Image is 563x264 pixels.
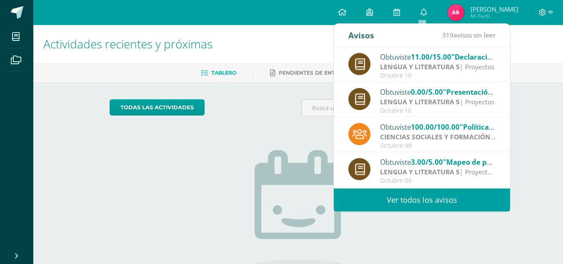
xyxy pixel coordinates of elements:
div: | Proyectos [380,62,496,72]
span: avisos sin leer [442,30,495,40]
div: Octubre 09 [380,142,496,149]
span: Mi Perfil [470,13,518,20]
span: "Políticas públicas" [460,122,526,132]
strong: LENGUA Y LITERATURA 5 [380,62,460,71]
div: Obtuviste en [380,86,496,97]
div: | Proyectos [380,97,496,107]
input: Busca una actividad próxima aquí... [302,100,486,116]
div: | Proyectos de dominio [380,132,496,142]
div: Obtuviste en [380,121,496,132]
div: Octubre 09 [380,177,496,184]
span: "Presentación" [443,87,495,97]
span: Actividades recientes y próximas [43,36,213,52]
span: 100.00/100.00 [411,122,460,132]
div: Obtuviste en [380,156,496,167]
div: Avisos [348,24,374,47]
div: Octubre 10 [380,72,496,79]
span: Pendientes de entrega [279,70,350,76]
span: 11.00/15.00 [411,52,451,62]
span: Tablero [211,70,236,76]
span: [PERSON_NAME] [470,5,518,13]
div: Obtuviste en [380,51,496,62]
a: Tablero [201,66,236,80]
strong: LENGUA Y LITERATURA 5 [380,167,460,176]
a: todas las Actividades [110,99,205,116]
span: 3.00/5.00 [411,157,443,167]
div: Octubre 10 [380,107,496,114]
a: Pendientes de entrega [270,66,350,80]
span: "Declaración personal" [451,52,531,62]
strong: LENGUA Y LITERATURA 5 [380,97,460,106]
a: Ver todos los avisos [334,189,510,211]
img: defd27c35b3b81fa13f74b54613cb6f6.png [448,4,464,21]
span: 0.00/5.00 [411,87,443,97]
strong: CIENCIAS SOCIALES Y FORMACIÓN CIUDADANA 5 [380,132,538,141]
div: | Proyectos de Dominio [380,167,496,177]
span: 319 [442,30,453,40]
